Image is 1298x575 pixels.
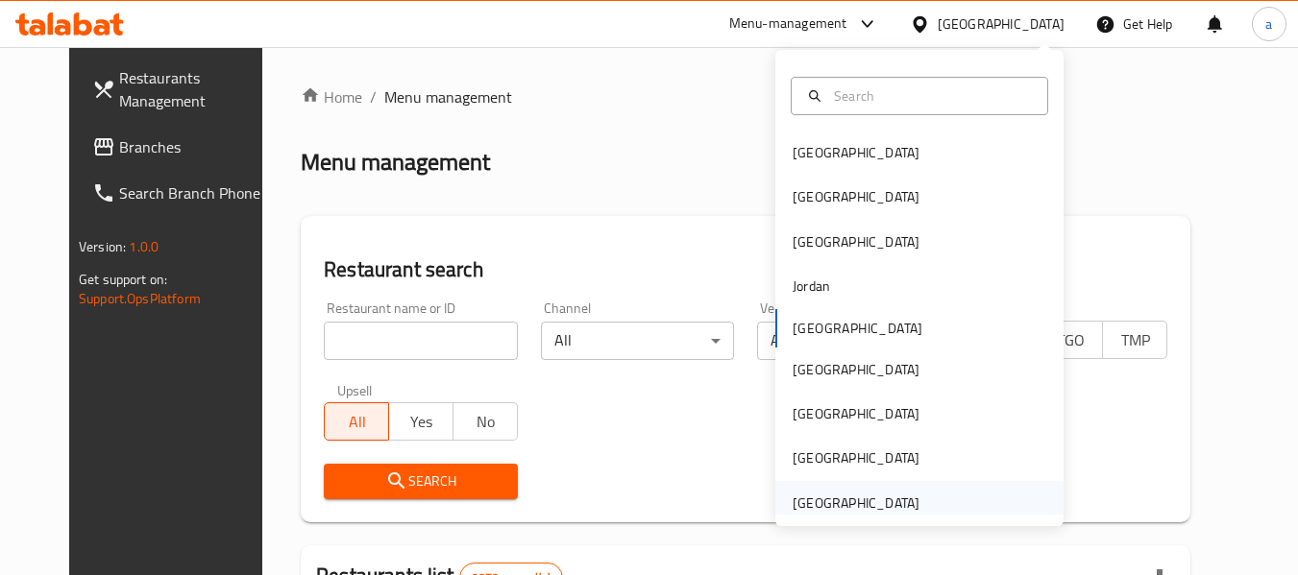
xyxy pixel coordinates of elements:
[77,124,286,170] a: Branches
[793,142,919,163] div: [GEOGRAPHIC_DATA]
[1265,13,1272,35] span: a
[324,322,517,360] input: Search for restaurant name or ID..
[461,408,510,436] span: No
[119,181,271,204] span: Search Branch Phone
[332,408,381,436] span: All
[793,231,919,252] div: [GEOGRAPHIC_DATA]
[324,464,517,499] button: Search
[397,408,446,436] span: Yes
[301,85,362,108] a: Home
[793,403,919,424] div: [GEOGRAPHIC_DATA]
[388,402,453,441] button: Yes
[119,66,271,112] span: Restaurants Management
[793,359,919,380] div: [GEOGRAPHIC_DATA]
[541,322,734,360] div: All
[384,85,512,108] span: Menu management
[301,147,490,178] h2: Menu management
[1102,321,1167,359] button: TMP
[77,170,286,216] a: Search Branch Phone
[1111,326,1160,354] span: TMP
[339,469,502,493] span: Search
[370,85,377,108] li: /
[757,322,950,360] div: All
[938,13,1065,35] div: [GEOGRAPHIC_DATA]
[324,402,389,441] button: All
[453,402,518,441] button: No
[337,383,373,396] label: Upsell
[1046,326,1095,354] span: TGO
[129,234,159,259] span: 1.0.0
[793,276,830,297] div: Jordan
[826,85,1036,107] input: Search
[793,492,919,514] div: [GEOGRAPHIC_DATA]
[79,234,126,259] span: Version:
[729,12,847,36] div: Menu-management
[77,55,286,124] a: Restaurants Management
[793,186,919,207] div: [GEOGRAPHIC_DATA]
[79,286,201,311] a: Support.OpsPlatform
[793,447,919,468] div: [GEOGRAPHIC_DATA]
[79,267,167,292] span: Get support on:
[301,85,1190,108] nav: breadcrumb
[324,255,1167,284] h2: Restaurant search
[1038,321,1103,359] button: TGO
[119,135,271,158] span: Branches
